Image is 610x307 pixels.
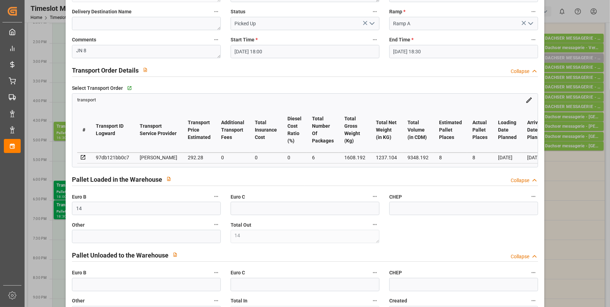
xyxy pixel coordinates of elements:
th: Transport Service Provider [134,107,183,153]
div: [DATE] [527,153,546,162]
button: View description [139,63,152,76]
th: # [77,107,91,153]
div: 0 [255,153,277,162]
button: Other [212,220,221,229]
div: 0 [287,153,301,162]
th: Total Gross Weight (Kg) [339,107,371,153]
th: Estimated Pallet Places [434,107,467,153]
input: DD-MM-YYYY HH:MM [231,45,379,58]
button: Euro B [212,268,221,277]
th: Actual Pallet Places [467,107,493,153]
a: transport [77,97,96,102]
div: Collapse [511,253,529,260]
span: Ramp [389,8,405,15]
span: Total In [231,297,247,305]
th: Arrival Date Planned [522,107,551,153]
th: Total Volume (in CDM) [402,107,434,153]
h2: Transport Order Details [72,66,139,75]
h2: Pallet Unloaded to the Warehouse [72,251,168,260]
div: 0 [221,153,244,162]
th: Total Number Of Packages [307,107,339,153]
button: Ramp * [529,7,538,16]
div: [DATE] [498,153,517,162]
button: Total Out [370,220,379,229]
span: Comments [72,36,96,44]
div: 1608.192 [344,153,365,162]
span: CHEP [389,193,402,201]
button: Status [370,7,379,16]
th: Total Insurance Cost [250,107,282,153]
span: Select Transport Order [72,85,123,92]
span: CHEP [389,269,402,276]
textarea: 14 [231,230,379,243]
span: Euro C [231,269,245,276]
button: open menu [525,18,535,29]
button: open menu [366,18,377,29]
span: Euro B [72,269,86,276]
span: Other [72,221,85,229]
div: 8 [439,153,462,162]
span: Other [72,297,85,305]
span: transport [77,98,96,103]
button: Delivery Destination Name [212,7,221,16]
input: Type to search/select [231,17,379,30]
span: Status [231,8,245,15]
textarea: JN 8 [72,45,221,58]
button: Total In [370,296,379,305]
div: Collapse [511,68,529,75]
button: View description [168,248,182,261]
input: Type to search/select [389,17,538,30]
button: CHEP [529,268,538,277]
button: Euro C [370,268,379,277]
button: End Time * [529,35,538,44]
div: 292.28 [188,153,211,162]
h2: Pallet Loaded in the Warehouse [72,175,162,184]
span: Delivery Destination Name [72,8,132,15]
th: Loading Date Planned [493,107,522,153]
button: Start Time * [370,35,379,44]
div: 6 [312,153,334,162]
div: 1237.104 [376,153,397,162]
div: Collapse [511,177,529,184]
th: Transport ID Logward [91,107,134,153]
button: Created [529,296,538,305]
span: End Time [389,36,413,44]
span: Created [389,297,407,305]
button: CHEP [529,192,538,201]
span: Total Out [231,221,251,229]
span: Euro B [72,193,86,201]
th: Total Net Weight (in KG) [371,107,402,153]
input: DD-MM-YYYY HH:MM [389,45,538,58]
button: Euro C [370,192,379,201]
div: 9348.192 [407,153,429,162]
button: View description [162,172,175,186]
th: Diesel Cost Ratio (%) [282,107,307,153]
span: Euro C [231,193,245,201]
span: Start Time [231,36,258,44]
th: Additional Transport Fees [216,107,250,153]
button: Other [212,296,221,305]
div: 8 [472,153,488,162]
th: Transport Price Estimated [183,107,216,153]
button: Comments [212,35,221,44]
button: Euro B [212,192,221,201]
div: [PERSON_NAME] [140,153,177,162]
div: 97db121bb0c7 [96,153,129,162]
